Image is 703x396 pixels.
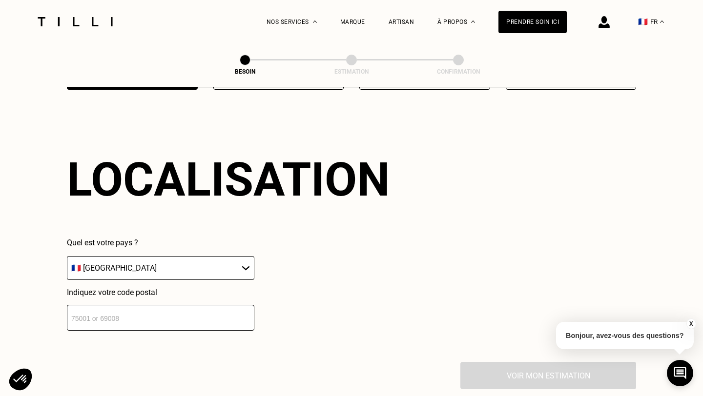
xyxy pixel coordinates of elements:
div: Besoin [196,68,294,75]
input: 75001 or 69008 [67,305,254,331]
img: icône connexion [599,16,610,28]
img: Menu déroulant [313,20,317,23]
a: Artisan [389,19,414,25]
img: Menu déroulant à propos [471,20,475,23]
div: Confirmation [410,68,507,75]
button: X [686,318,696,329]
p: Quel est votre pays ? [67,238,254,247]
a: Prendre soin ici [498,11,567,33]
a: Marque [340,19,365,25]
img: menu déroulant [660,20,664,23]
p: Indiquez votre code postal [67,288,254,297]
span: 🇫🇷 [638,17,648,26]
div: Localisation [67,152,390,207]
div: Estimation [303,68,400,75]
p: Bonjour, avez-vous des questions? [556,322,694,349]
img: Logo du service de couturière Tilli [34,17,116,26]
